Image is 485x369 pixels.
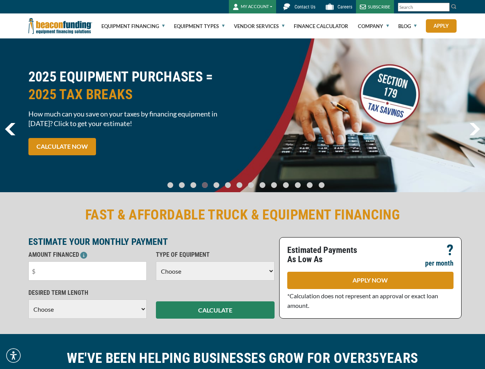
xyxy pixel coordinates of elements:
a: Go To Slide 10 [281,182,291,188]
a: Go To Slide 9 [270,182,279,188]
a: Go To Slide 5 [223,182,233,188]
a: Go To Slide 6 [235,182,244,188]
span: How much can you save on your taxes by financing equipment in [DATE]? Click to get your estimate! [28,109,238,128]
a: Apply [426,19,457,33]
span: Careers [338,4,352,10]
a: next [469,123,480,135]
span: *Calculation does not represent an approval or exact loan amount. [287,292,438,309]
a: Clear search text [442,4,448,10]
a: Go To Slide 1 [177,182,187,188]
p: Estimated Payments As Low As [287,246,366,264]
a: APPLY NOW [287,272,454,289]
a: Go To Slide 7 [247,182,256,188]
a: Go To Slide 3 [200,182,210,188]
a: Go To Slide 2 [189,182,198,188]
p: ? [447,246,454,255]
p: AMOUNT FINANCED [28,250,147,259]
span: 2025 TAX BREAKS [28,86,238,103]
a: Go To Slide 8 [258,182,267,188]
span: Contact Us [295,4,315,10]
img: Search [451,3,457,10]
a: Blog [398,14,417,38]
p: DESIRED TERM LENGTH [28,288,147,298]
a: Go To Slide 13 [317,182,326,188]
a: CALCULATE NOW [28,138,96,155]
a: Go To Slide 0 [166,182,175,188]
a: Vendor Services [234,14,285,38]
p: TYPE OF EQUIPMENT [156,250,275,259]
img: Left Navigator [5,123,15,135]
a: Finance Calculator [294,14,348,38]
h2: 2025 EQUIPMENT PURCHASES = [28,68,238,103]
a: Equipment Financing [101,14,165,38]
a: previous [5,123,15,135]
input: $ [28,261,147,281]
img: Right Navigator [469,123,480,135]
h2: WE'VE BEEN HELPING BUSINESSES GROW FOR OVER YEARS [28,349,457,367]
p: ESTIMATE YOUR MONTHLY PAYMENT [28,237,275,246]
a: Go To Slide 4 [212,182,221,188]
a: Go To Slide 11 [293,182,303,188]
p: per month [425,259,454,268]
span: 35 [365,350,379,366]
h2: FAST & AFFORDABLE TRUCK & EQUIPMENT FINANCING [28,206,457,224]
a: Equipment Types [174,14,225,38]
button: CALCULATE [156,301,275,319]
img: Beacon Funding Corporation logo [28,13,92,38]
input: Search [398,3,450,12]
a: Go To Slide 12 [305,182,315,188]
a: Company [358,14,389,38]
